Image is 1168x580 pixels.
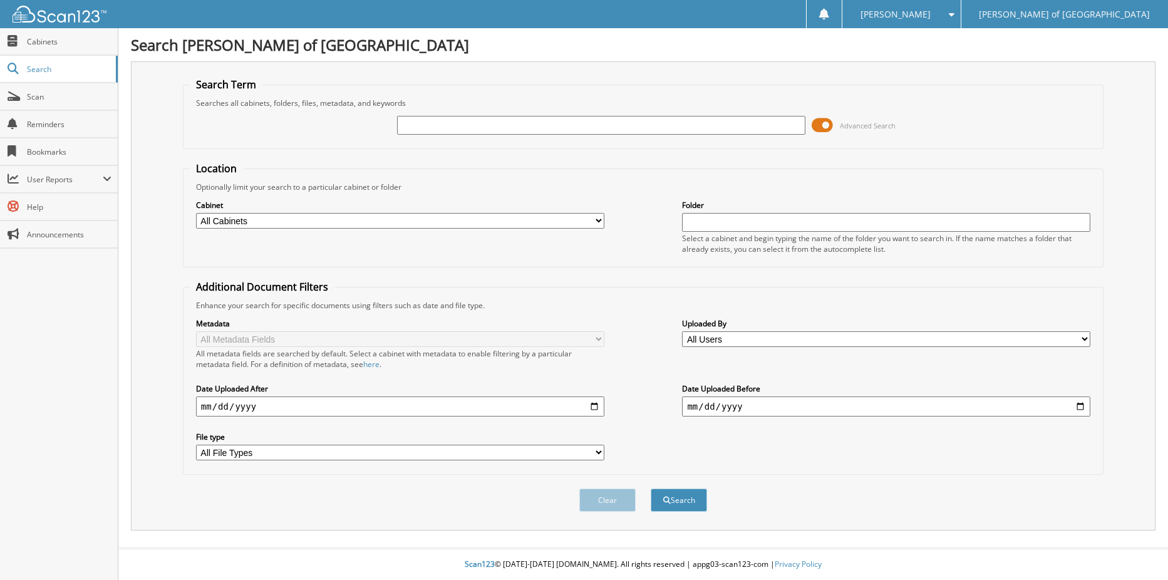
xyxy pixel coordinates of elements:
span: User Reports [27,174,103,185]
label: Date Uploaded After [196,383,604,394]
div: Enhance your search for specific documents using filters such as date and file type. [190,300,1097,311]
span: [PERSON_NAME] [860,11,931,18]
input: start [196,396,604,417]
div: All metadata fields are searched by default. Select a cabinet with metadata to enable filtering b... [196,348,604,370]
label: Cabinet [196,200,604,210]
span: Reminders [27,119,111,130]
legend: Location [190,162,243,175]
button: Search [651,489,707,512]
div: Optionally limit your search to a particular cabinet or folder [190,182,1097,192]
label: Folder [682,200,1090,210]
a: Privacy Policy [775,559,822,569]
div: © [DATE]-[DATE] [DOMAIN_NAME]. All rights reserved | appg03-scan123-com | [118,549,1168,580]
button: Clear [579,489,636,512]
span: Advanced Search [840,121,896,130]
input: end [682,396,1090,417]
label: Uploaded By [682,318,1090,329]
span: [PERSON_NAME] of [GEOGRAPHIC_DATA] [979,11,1150,18]
label: Date Uploaded Before [682,383,1090,394]
iframe: Chat Widget [1105,520,1168,580]
div: Searches all cabinets, folders, files, metadata, and keywords [190,98,1097,108]
h1: Search [PERSON_NAME] of [GEOGRAPHIC_DATA] [131,34,1155,55]
span: Scan123 [465,559,495,569]
a: here [363,359,380,370]
span: Bookmarks [27,147,111,157]
label: Metadata [196,318,604,329]
label: File type [196,432,604,442]
span: Cabinets [27,36,111,47]
legend: Additional Document Filters [190,280,334,294]
img: scan123-logo-white.svg [13,6,106,23]
legend: Search Term [190,78,262,91]
span: Scan [27,91,111,102]
span: Announcements [27,229,111,240]
div: Select a cabinet and begin typing the name of the folder you want to search in. If the name match... [682,233,1090,254]
span: Search [27,64,110,75]
span: Help [27,202,111,212]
